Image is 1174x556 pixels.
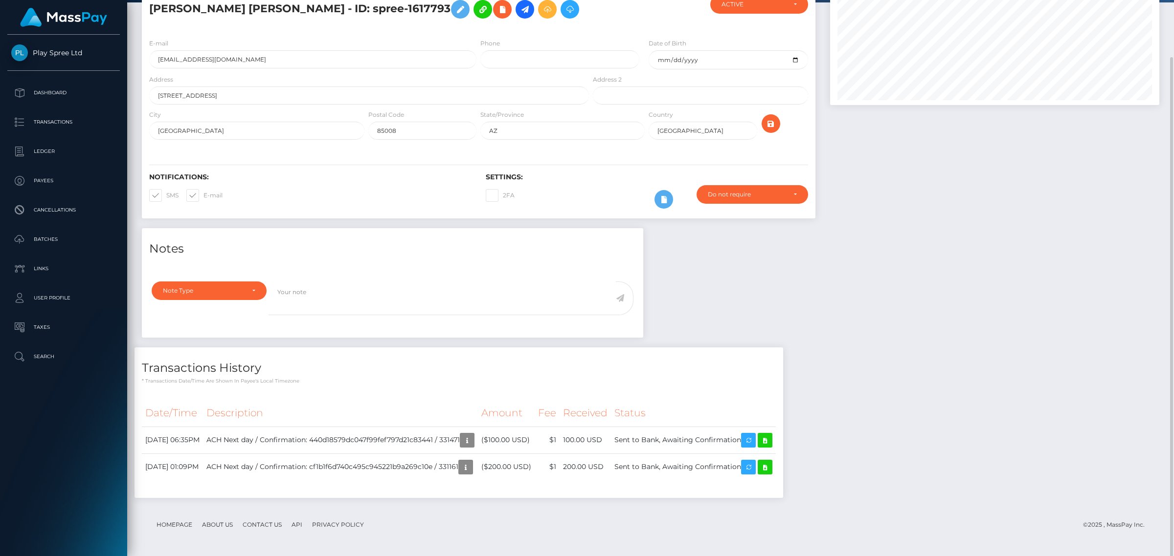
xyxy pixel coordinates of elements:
[611,400,776,427] th: Status
[611,453,776,480] td: Sent to Bank, Awaiting Confirmation
[149,110,161,119] label: City
[480,110,524,119] label: State/Province
[593,75,622,84] label: Address 2
[152,281,267,300] button: Note Type
[149,173,471,181] h6: Notifications:
[368,110,404,119] label: Postal Code
[142,377,776,385] p: * Transactions date/time are shown in payee's local timezone
[11,86,116,100] p: Dashboard
[478,427,535,453] td: ($100.00 USD)
[203,453,478,480] td: ACH Next day / Confirmation: cf1b1f6d740c495c945221b9a269c10e / 331161
[7,48,120,57] span: Play Spree Ltd
[142,427,203,453] td: [DATE] 06:35PM
[11,261,116,276] p: Links
[649,110,673,119] label: Country
[560,427,611,453] td: 100.00 USD
[11,144,116,159] p: Ledger
[708,191,786,198] div: Do not require
[535,427,560,453] td: $1
[153,517,196,532] a: Homepage
[149,75,173,84] label: Address
[560,453,611,480] td: 200.00 USD
[149,189,179,202] label: SMS
[11,320,116,335] p: Taxes
[7,81,120,105] a: Dashboard
[7,286,120,310] a: User Profile
[11,173,116,188] p: Payees
[7,169,120,193] a: Payees
[163,287,244,295] div: Note Type
[722,0,785,8] div: ACTIVE
[7,227,120,252] a: Batches
[11,232,116,247] p: Batches
[186,189,223,202] label: E-mail
[288,517,306,532] a: API
[11,291,116,305] p: User Profile
[535,453,560,480] td: $1
[198,517,237,532] a: About Us
[1083,519,1152,530] div: © 2025 , MassPay Inc.
[11,349,116,364] p: Search
[535,400,560,427] th: Fee
[11,203,116,217] p: Cancellations
[478,453,535,480] td: ($200.00 USD)
[697,185,808,204] button: Do not require
[142,453,203,480] td: [DATE] 01:09PM
[142,400,203,427] th: Date/Time
[308,517,368,532] a: Privacy Policy
[20,8,107,27] img: MassPay Logo
[486,173,808,181] h6: Settings:
[7,315,120,340] a: Taxes
[478,400,535,427] th: Amount
[11,115,116,129] p: Transactions
[203,427,478,453] td: ACH Next day / Confirmation: 440d18579dc047f99fef797d21c83441 / 331471
[649,39,686,48] label: Date of Birth
[239,517,286,532] a: Contact Us
[149,240,636,257] h4: Notes
[7,198,120,222] a: Cancellations
[611,427,776,453] td: Sent to Bank, Awaiting Confirmation
[149,39,168,48] label: E-mail
[11,44,28,61] img: Play Spree Ltd
[7,257,120,281] a: Links
[142,360,776,377] h4: Transactions History
[480,39,500,48] label: Phone
[203,400,478,427] th: Description
[560,400,611,427] th: Received
[486,189,515,202] label: 2FA
[7,344,120,369] a: Search
[7,110,120,134] a: Transactions
[7,139,120,164] a: Ledger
